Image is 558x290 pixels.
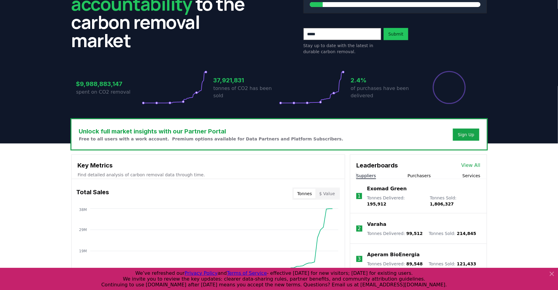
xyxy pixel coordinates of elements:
[453,129,479,141] button: Sign Up
[77,188,109,200] h3: Total Sales
[462,173,480,179] button: Services
[79,127,344,136] h3: Unlock full market insights with our Partner Portal
[406,231,423,236] span: 99,512
[367,221,386,228] a: Varaha
[356,173,376,179] button: Suppliers
[429,230,476,236] p: Tonnes Sold :
[303,43,381,55] p: Stay up to date with the latest in durable carbon removal.
[367,202,386,206] span: 195,912
[316,189,339,199] button: $ Value
[358,255,361,263] p: 3
[461,162,481,169] a: View All
[76,88,142,96] p: spent on CO2 removal
[458,132,474,138] a: Sign Up
[78,161,339,170] h3: Key Metrics
[367,251,420,258] a: Aperam BioEnergia
[429,261,476,267] p: Tonnes Sold :
[367,261,423,267] p: Tonnes Delivered :
[430,202,454,206] span: 1,806,327
[351,76,416,85] h3: 2.4%
[351,85,416,99] p: of purchases have been delivered
[356,161,398,170] h3: Leaderboards
[79,136,344,142] p: Free to all users with a work account. Premium options available for Data Partners and Platform S...
[358,225,361,232] p: 2
[408,173,431,179] button: Purchasers
[78,172,339,178] p: Find detailed analysis of carbon removal data through time.
[79,228,87,232] tspan: 29M
[406,261,423,266] span: 89,548
[430,195,480,207] p: Tonnes Sold :
[457,231,476,236] span: 214,845
[214,76,279,85] h3: 37,921,831
[76,79,142,88] h3: $9,988,883,147
[457,261,476,266] span: 121,433
[214,85,279,99] p: tonnes of CO2 has been sold
[367,185,407,192] a: Exomad Green
[384,28,409,40] button: Submit
[79,208,87,212] tspan: 38M
[358,192,361,200] p: 1
[432,71,466,105] div: Percentage of sales delivered
[294,189,316,199] button: Tonnes
[79,249,87,253] tspan: 19M
[367,230,423,236] p: Tonnes Delivered :
[367,195,424,207] p: Tonnes Delivered :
